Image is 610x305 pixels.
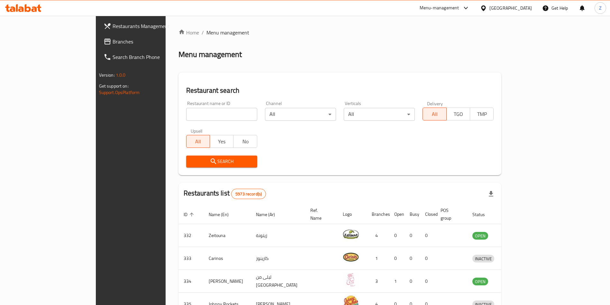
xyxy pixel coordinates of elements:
[420,224,435,247] td: 0
[116,71,126,79] span: 1.0.0
[251,247,305,270] td: كارينوز
[265,108,336,121] div: All
[251,224,305,247] td: زيتونة
[449,110,468,119] span: TGO
[472,211,493,218] span: Status
[191,129,203,133] label: Upsell
[98,34,198,49] a: Branches
[186,156,257,167] button: Search
[489,5,532,12] div: [GEOGRAPHIC_DATA]
[232,191,266,197] span: 5973 record(s)
[210,135,233,148] button: Yes
[405,224,420,247] td: 0
[231,189,266,199] div: Total records count
[420,205,435,224] th: Closed
[344,108,415,121] div: All
[343,249,359,265] img: Carinos
[98,49,198,65] a: Search Branch Phone
[367,247,389,270] td: 1
[420,270,435,293] td: 0
[389,247,405,270] td: 0
[256,211,283,218] span: Name (Ar)
[389,205,405,224] th: Open
[427,101,443,106] label: Delivery
[186,86,494,95] h2: Restaurant search
[483,186,499,202] div: Export file
[472,255,494,262] div: INACTIVE
[405,270,420,293] td: 0
[420,4,459,12] div: Menu-management
[472,232,488,240] span: OPEN
[204,247,251,270] td: Carinos
[99,88,140,97] a: Support.OpsPlatform
[425,110,444,119] span: All
[178,49,242,60] h2: Menu management
[367,224,389,247] td: 4
[423,108,446,120] button: All
[472,278,488,285] span: OPEN
[470,108,494,120] button: TMP
[599,5,602,12] span: Z
[184,188,266,199] h2: Restaurants list
[367,205,389,224] th: Branches
[446,108,470,120] button: TGO
[405,205,420,224] th: Busy
[389,224,405,247] td: 0
[389,270,405,293] td: 1
[441,206,460,222] span: POS group
[338,205,367,224] th: Logo
[343,226,359,242] img: Zeitouna
[113,38,193,45] span: Branches
[233,135,257,148] button: No
[343,272,359,288] img: Leila Min Lebnan
[204,270,251,293] td: [PERSON_NAME]
[204,224,251,247] td: Zeitouna
[213,137,231,146] span: Yes
[236,137,254,146] span: No
[113,53,193,61] span: Search Branch Phone
[420,247,435,270] td: 0
[202,29,204,36] li: /
[405,247,420,270] td: 0
[472,255,494,262] span: INACTIVE
[310,206,330,222] span: Ref. Name
[178,29,502,36] nav: breadcrumb
[113,22,193,30] span: Restaurants Management
[251,270,305,293] td: ليلى من [GEOGRAPHIC_DATA]
[473,110,491,119] span: TMP
[191,157,252,166] span: Search
[367,270,389,293] td: 3
[98,18,198,34] a: Restaurants Management
[99,71,115,79] span: Version:
[99,82,129,90] span: Get support on:
[184,211,196,218] span: ID
[209,211,237,218] span: Name (En)
[206,29,249,36] span: Menu management
[186,108,257,121] input: Search for restaurant name or ID..
[189,137,207,146] span: All
[186,135,210,148] button: All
